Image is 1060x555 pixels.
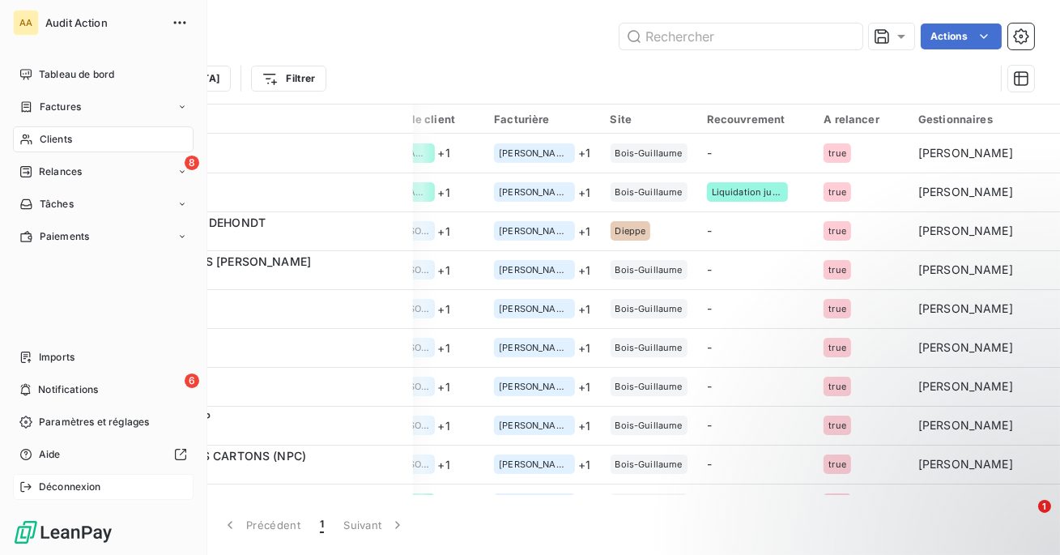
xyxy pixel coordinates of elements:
a: Paiements [13,224,194,250]
a: 8Relances [13,159,194,185]
div: AA [13,10,39,36]
span: + 1 [438,378,450,395]
span: [PERSON_NAME] [918,224,1013,237]
span: Bois-Guillaume [615,187,683,197]
span: true [828,148,846,158]
span: Factures [40,100,81,114]
iframe: Intercom live chat [1005,500,1044,539]
iframe: Intercom notifications message [736,398,1060,511]
span: [PERSON_NAME] [918,301,1013,315]
span: [PERSON_NAME] [499,226,570,236]
span: 180058 [112,386,403,403]
input: Rechercher [619,23,862,49]
span: + 1 [578,495,590,512]
span: [PERSON_NAME] [499,382,570,391]
span: NEGOCE PAPIERS CARTONS (NPC) [112,449,306,463]
span: [PERSON_NAME] [499,304,570,314]
span: Bois-Guillaume [615,343,683,352]
span: true [828,382,846,391]
span: Clients [40,132,72,147]
span: ETABLISSEMENTS [PERSON_NAME] [112,254,311,268]
span: - [707,457,712,471]
span: [PERSON_NAME] [918,185,1013,199]
span: 6 [185,374,199,388]
button: Actions [921,23,1002,49]
span: + 1 [438,417,450,434]
span: + 1 [578,456,590,473]
a: Paramètres et réglages [13,409,194,435]
span: [PERSON_NAME] [499,459,570,469]
button: Filtrer [251,66,326,92]
span: - [707,379,712,393]
span: [PERSON_NAME] [918,146,1013,160]
span: [PERSON_NAME] [499,265,570,275]
span: Paiements [40,229,89,244]
span: 1 [1038,500,1051,513]
span: 1 [320,517,324,533]
span: Tâches [40,197,74,211]
span: + 1 [578,184,590,201]
span: + 1 [578,262,590,279]
div: Facturière [494,113,590,126]
span: - [707,224,712,237]
span: + 1 [438,144,450,161]
div: A relancer [824,113,899,126]
span: true [828,343,846,352]
span: true [828,304,846,314]
span: + 1 [438,223,450,240]
span: 180061 [112,425,403,442]
span: Tableau de bord [39,67,114,82]
span: Bois-Guillaume [615,265,683,275]
span: - [707,263,712,276]
span: - [707,146,712,160]
span: Bois-Guillaume [615,304,683,314]
span: Bois-Guillaume [615,459,683,469]
a: Aide [13,442,194,467]
button: Suivant [334,508,415,542]
span: true [828,265,846,275]
div: Site [611,113,688,126]
span: + 1 [578,417,590,434]
span: Paramètres et réglages [39,415,149,429]
span: + 1 [578,301,590,318]
span: - [707,340,712,354]
a: Factures [13,94,194,120]
span: [PERSON_NAME] [499,187,570,197]
img: Logo LeanPay [13,519,113,545]
button: 1 [310,508,334,542]
span: 180038 [112,309,403,325]
span: + 1 [438,456,450,473]
a: Imports [13,344,194,370]
span: Imports [39,350,74,365]
span: Déconnexion [39,480,101,494]
span: 180064 [112,464,403,480]
span: + 1 [578,339,590,356]
span: Dieppe [615,226,646,236]
span: [PERSON_NAME] [918,263,1013,276]
span: + 1 [438,339,450,356]
span: + 1 [578,378,590,395]
span: Audit Action [45,16,162,29]
span: 180035 [112,192,403,208]
span: - [707,418,712,432]
span: 180033 [112,153,403,169]
span: Bois-Guillaume [615,148,683,158]
span: + 1 [438,184,450,201]
div: Recouvrement [707,113,805,126]
span: + 1 [438,495,450,512]
a: Tâches [13,191,194,217]
span: [PERSON_NAME] [499,148,570,158]
span: [PERSON_NAME] [499,343,570,352]
span: 180036 [112,270,403,286]
span: Liquidation judiciaire [712,187,783,197]
a: Clients [13,126,194,152]
span: Bois-Guillaume [615,382,683,391]
span: Notifications [38,382,98,397]
span: 180028 [112,231,403,247]
span: Relances [39,164,82,179]
span: [PERSON_NAME] [918,340,1013,354]
span: + 1 [578,223,590,240]
span: true [828,226,846,236]
span: [PERSON_NAME] [499,421,570,430]
span: Bois-Guillaume [615,421,683,430]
